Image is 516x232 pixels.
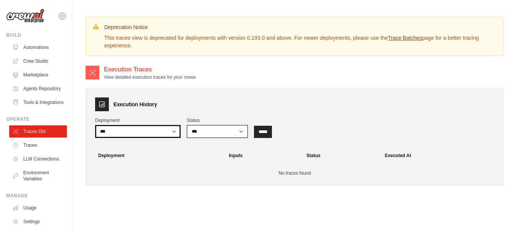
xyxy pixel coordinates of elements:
th: Inputs [224,147,302,164]
h3: Execution History [113,101,157,108]
a: Traces Old [9,125,67,138]
div: Operate [6,116,67,122]
h3: Deprecation Notice [104,23,497,31]
label: Status [187,117,248,123]
a: Tools & Integrations [9,96,67,109]
th: Status [302,147,380,164]
div: Build [6,32,67,38]
a: Environment Variables [9,167,67,185]
th: Deployment [89,147,224,164]
p: View detailed execution traces for your crews [104,74,196,80]
p: No traces found [95,170,494,176]
a: Usage [9,202,67,214]
a: Marketplace [9,69,67,81]
a: Settings [9,216,67,228]
a: Automations [9,41,67,54]
a: LLM Connections [9,153,67,165]
th: Executed At [380,147,500,164]
label: Deployment [95,117,181,123]
h2: Execution Traces [104,65,196,74]
a: Agents Repository [9,83,67,95]
p: This traces view is deprecated for deployments with version 0.193.0 and above. For newer deployme... [104,34,497,49]
div: Manage [6,193,67,199]
a: Traces [9,139,67,151]
a: Crew Studio [9,55,67,67]
img: Logo [6,9,44,23]
a: Trace Batches [388,35,422,41]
